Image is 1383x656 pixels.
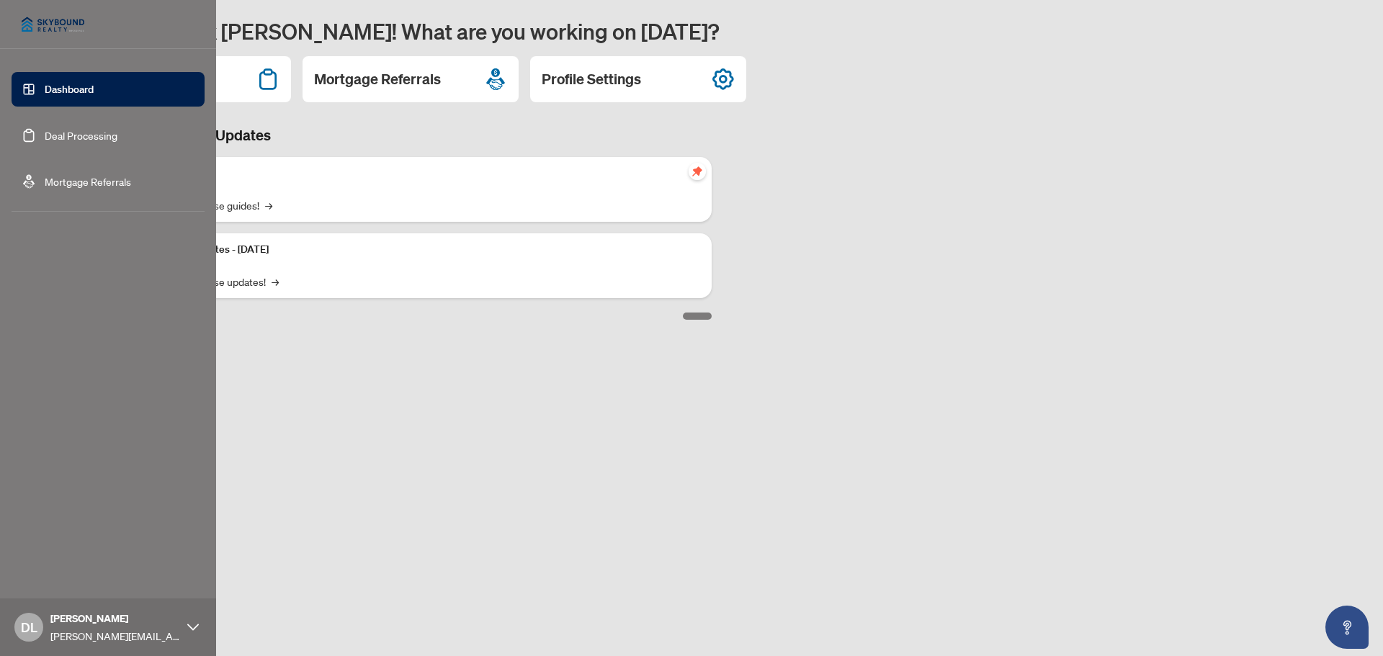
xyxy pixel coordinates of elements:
[50,611,180,626] span: [PERSON_NAME]
[50,628,180,644] span: [PERSON_NAME][EMAIL_ADDRESS][DOMAIN_NAME]
[265,197,272,213] span: →
[689,163,706,180] span: pushpin
[151,242,700,258] p: Platform Updates - [DATE]
[75,17,1366,45] h1: Welcome back [PERSON_NAME]! What are you working on [DATE]?
[151,166,700,181] p: Self-Help
[314,69,441,89] h2: Mortgage Referrals
[12,7,94,42] img: logo
[75,125,712,145] h3: Brokerage & Industry Updates
[45,175,131,188] a: Mortgage Referrals
[21,617,37,637] span: DL
[45,83,94,96] a: Dashboard
[45,129,117,142] a: Deal Processing
[272,274,279,289] span: →
[542,69,641,89] h2: Profile Settings
[1325,606,1369,649] button: Open asap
